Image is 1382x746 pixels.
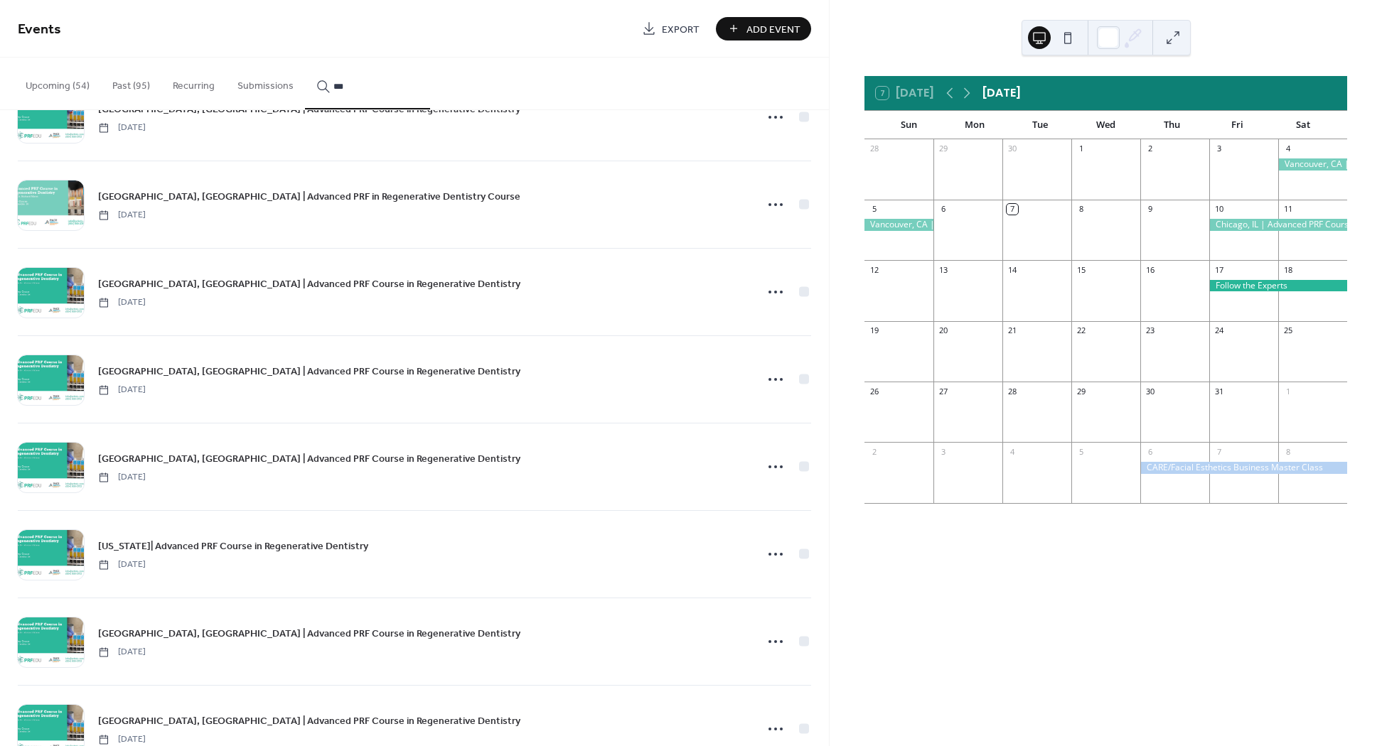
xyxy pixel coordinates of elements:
[98,713,520,729] a: [GEOGRAPHIC_DATA], [GEOGRAPHIC_DATA] | Advanced PRF Course in Regenerative Dentistry
[1076,446,1086,457] div: 5
[1140,462,1347,474] div: CARE/Facial Esthetics Business Master Class
[98,384,146,396] span: [DATE]
[98,539,368,554] span: [US_STATE]| Advanced PRF Course in Regenerative Dentistry
[14,58,101,108] button: Upcoming (54)
[1278,158,1347,171] div: Vancouver, CA | Advanced PRF Course in Regenerative Dentistry
[98,558,146,571] span: [DATE]
[101,58,161,108] button: Past (95)
[18,16,61,43] span: Events
[1145,204,1155,215] div: 9
[982,85,1021,102] div: [DATE]
[1282,446,1293,457] div: 8
[1076,204,1086,215] div: 8
[98,450,520,467] a: [GEOGRAPHIC_DATA], [GEOGRAPHIC_DATA] | Advanced PRF Course in Regenerative Dentistry
[869,264,879,275] div: 12
[631,17,710,40] a: Export
[662,22,700,37] span: Export
[1007,446,1017,457] div: 4
[98,733,146,746] span: [DATE]
[98,646,146,659] span: [DATE]
[161,58,226,108] button: Recurring
[869,144,879,154] div: 28
[1007,264,1017,275] div: 14
[1282,386,1293,396] div: 1
[1007,386,1017,396] div: 28
[938,446,948,457] div: 3
[98,714,520,729] span: [GEOGRAPHIC_DATA], [GEOGRAPHIC_DATA] | Advanced PRF Course in Regenerative Dentistry
[98,627,520,642] span: [GEOGRAPHIC_DATA], [GEOGRAPHIC_DATA] | Advanced PRF Course in Regenerative Dentistry
[98,296,146,309] span: [DATE]
[1270,111,1336,139] div: Sat
[938,386,948,396] div: 27
[1145,264,1155,275] div: 16
[98,625,520,642] a: [GEOGRAPHIC_DATA], [GEOGRAPHIC_DATA] | Advanced PRF Course in Regenerative Dentistry
[1282,264,1293,275] div: 18
[1076,325,1086,336] div: 22
[98,363,520,379] a: [GEOGRAPHIC_DATA], [GEOGRAPHIC_DATA] | Advanced PRF Course in Regenerative Dentistry
[1209,219,1347,231] div: Chicago, IL | Advanced PRF Course in Regenerative Dentistry
[98,364,520,379] span: [GEOGRAPHIC_DATA], [GEOGRAPHIC_DATA] | Advanced PRF Course in Regenerative Dentistry
[98,452,520,467] span: [GEOGRAPHIC_DATA], [GEOGRAPHIC_DATA] | Advanced PRF Course in Regenerative Dentistry
[1073,111,1139,139] div: Wed
[98,277,520,292] span: [GEOGRAPHIC_DATA], [GEOGRAPHIC_DATA] | Advanced PRF Course in Regenerative Dentistry
[1145,446,1155,457] div: 6
[1145,144,1155,154] div: 2
[938,204,948,215] div: 6
[716,17,811,40] button: Add Event
[869,386,879,396] div: 26
[938,264,948,275] div: 13
[1007,204,1017,215] div: 7
[1076,264,1086,275] div: 15
[1209,280,1347,292] div: Follow the Experts
[98,102,520,117] span: [GEOGRAPHIC_DATA], [GEOGRAPHIC_DATA] | Advanced PRF Course in Regenerative Dentistry
[98,276,520,292] a: [GEOGRAPHIC_DATA], [GEOGRAPHIC_DATA] | Advanced PRF Course in Regenerative Dentistry
[869,325,879,336] div: 19
[98,538,368,554] a: [US_STATE]| Advanced PRF Course in Regenerative Dentistry
[1282,325,1293,336] div: 25
[1007,325,1017,336] div: 21
[864,219,933,231] div: Vancouver, CA | Advanced PRF Course in Regenerative Dentistry
[98,471,146,484] span: [DATE]
[938,144,948,154] div: 29
[1007,111,1073,139] div: Tue
[1214,325,1224,336] div: 24
[98,188,520,205] a: [GEOGRAPHIC_DATA], [GEOGRAPHIC_DATA] | Advanced PRF in Regenerative Dentistry Course
[1145,325,1155,336] div: 23
[1007,144,1017,154] div: 30
[1214,144,1224,154] div: 3
[1076,386,1086,396] div: 29
[1214,204,1224,215] div: 10
[938,325,948,336] div: 20
[98,190,520,205] span: [GEOGRAPHIC_DATA], [GEOGRAPHIC_DATA] | Advanced PRF in Regenerative Dentistry Course
[1076,144,1086,154] div: 1
[98,209,146,222] span: [DATE]
[746,22,800,37] span: Add Event
[1145,386,1155,396] div: 30
[869,204,879,215] div: 5
[1139,111,1204,139] div: Thu
[98,121,146,134] span: [DATE]
[1214,264,1224,275] div: 17
[1204,111,1270,139] div: Fri
[1214,446,1224,457] div: 7
[1214,386,1224,396] div: 31
[1282,204,1293,215] div: 11
[226,58,305,108] button: Submissions
[876,111,941,139] div: Sun
[869,446,879,457] div: 2
[1282,144,1293,154] div: 4
[942,111,1007,139] div: Mon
